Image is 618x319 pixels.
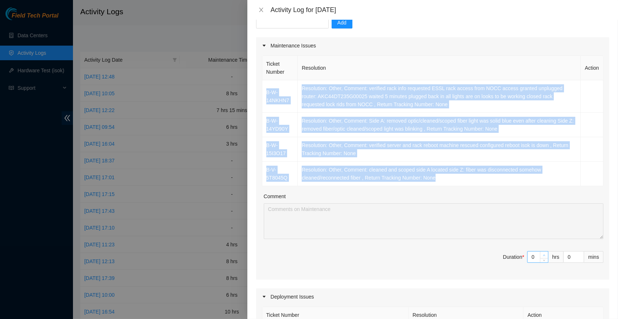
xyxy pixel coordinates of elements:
td: Resolution: Other, Comment: verified server and rack reboot machine rescued configured reboot iso... [298,137,581,162]
a: B-W-14YD90Y [266,118,288,132]
div: Deployment Issues [256,288,609,305]
label: Comment [264,192,286,200]
div: Duration [503,253,524,261]
a: B-W-14NKHN7 [266,89,289,103]
th: Action [581,56,603,80]
span: Decrease Value [540,258,548,262]
th: Resolution [298,56,581,80]
a: B-W-15I3O17 [266,142,286,156]
div: hrs [548,251,564,263]
span: Add [337,19,347,27]
td: Resolution: Other, Comment: verified rack info requested ESSL rack access from NOCC access grante... [298,80,581,113]
span: up [542,253,546,257]
div: mins [584,251,603,263]
span: Increase Value [540,251,548,258]
span: close [258,7,264,13]
span: down [542,258,546,263]
div: Activity Log for [DATE] [271,6,609,14]
button: Close [256,7,266,14]
div: Maintenance Issues [256,37,609,54]
span: caret-right [262,43,266,48]
button: Add [332,17,352,28]
td: Resolution: Other, Comment: cleaned and scoped side A located side Z: fiber was disconnected some... [298,162,581,186]
a: B-V-5T8045Q [266,167,287,181]
textarea: Comment [264,203,603,239]
th: Ticket Number [262,56,298,80]
span: caret-right [262,295,266,299]
td: Resolution: Other, Comment: Side A: removed optic/cleaned/scoped fiber light was solid blue even ... [298,113,581,137]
